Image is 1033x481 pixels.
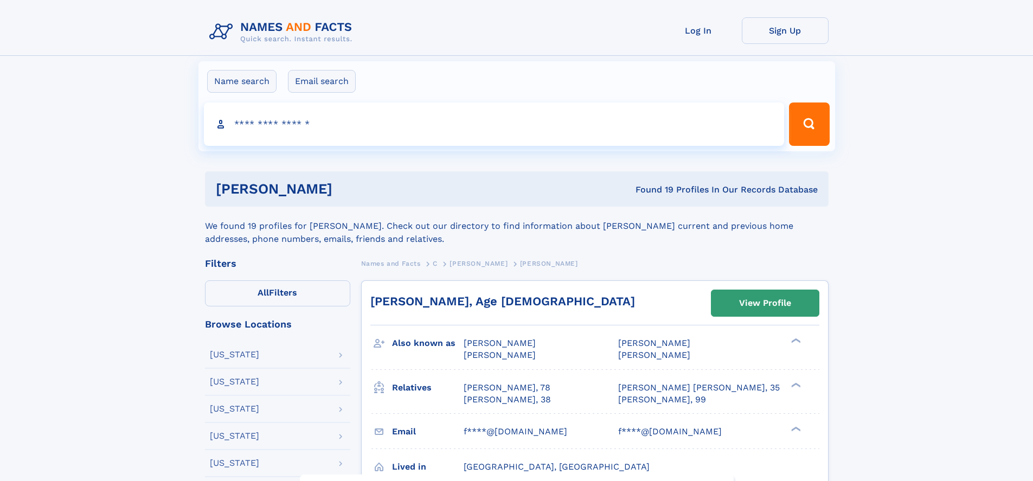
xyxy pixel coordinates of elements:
a: [PERSON_NAME], Age [DEMOGRAPHIC_DATA] [370,294,635,308]
label: Name search [207,70,277,93]
span: [PERSON_NAME] [450,260,508,267]
span: [PERSON_NAME] [464,338,536,348]
div: Found 19 Profiles In Our Records Database [484,184,818,196]
a: Names and Facts [361,256,421,270]
div: Browse Locations [205,319,350,329]
a: [PERSON_NAME] [450,256,508,270]
div: [US_STATE] [210,432,259,440]
div: ❯ [788,425,801,432]
div: View Profile [739,291,791,316]
div: [US_STATE] [210,350,259,359]
a: [PERSON_NAME], 78 [464,382,550,394]
span: All [258,287,269,298]
a: Log In [655,17,742,44]
div: Filters [205,259,350,268]
div: [US_STATE] [210,377,259,386]
h3: Email [392,422,464,441]
div: We found 19 profiles for [PERSON_NAME]. Check out our directory to find information about [PERSON... [205,207,829,246]
span: [PERSON_NAME] [618,350,690,360]
img: Logo Names and Facts [205,17,361,47]
a: [PERSON_NAME], 38 [464,394,551,406]
span: [PERSON_NAME] [520,260,578,267]
div: [US_STATE] [210,405,259,413]
div: ❯ [788,337,801,344]
a: [PERSON_NAME] [PERSON_NAME], 35 [618,382,780,394]
h3: Also known as [392,334,464,352]
button: Search Button [789,102,829,146]
label: Email search [288,70,356,93]
input: search input [204,102,785,146]
a: [PERSON_NAME], 99 [618,394,706,406]
a: Sign Up [742,17,829,44]
div: [US_STATE] [210,459,259,467]
span: C [433,260,438,267]
a: View Profile [711,290,819,316]
span: [PERSON_NAME] [618,338,690,348]
h3: Relatives [392,379,464,397]
label: Filters [205,280,350,306]
h1: [PERSON_NAME] [216,182,484,196]
span: [GEOGRAPHIC_DATA], [GEOGRAPHIC_DATA] [464,461,650,472]
div: ❯ [788,381,801,388]
a: C [433,256,438,270]
span: [PERSON_NAME] [464,350,536,360]
h3: Lived in [392,458,464,476]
